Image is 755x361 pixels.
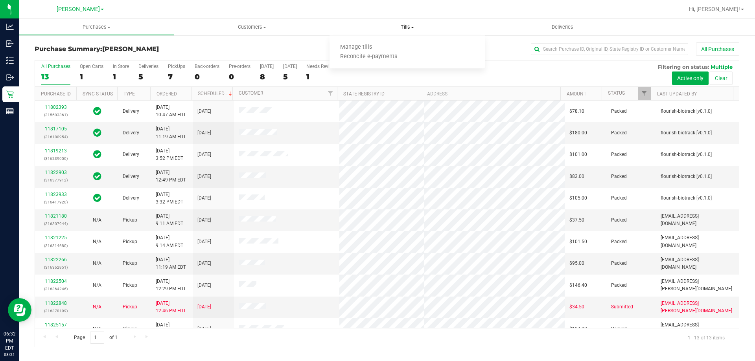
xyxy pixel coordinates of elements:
[569,325,587,333] span: $134.00
[195,64,219,69] div: Back-orders
[45,126,67,132] a: 11817105
[306,64,335,69] div: Needs Review
[35,46,269,53] h3: Purchase Summary:
[67,332,124,344] span: Page of 1
[611,260,627,267] span: Packed
[93,239,101,244] span: Not Applicable
[80,72,103,81] div: 1
[611,303,633,311] span: Submitted
[343,91,385,97] a: State Registry ID
[611,194,627,202] span: Packed
[283,64,297,69] div: [DATE]
[324,87,337,100] a: Filter
[93,149,101,160] span: In Sync
[6,107,14,115] inline-svg: Reports
[168,64,185,69] div: PickUps
[113,64,129,69] div: In Store
[40,111,72,119] p: (315603361)
[57,6,100,13] span: [PERSON_NAME]
[330,19,485,35] a: Tills Manage tills Reconcile e-payments
[41,91,71,97] a: Purchase ID
[93,106,101,117] span: In Sync
[4,330,15,352] p: 06:32 PM EDT
[156,213,183,227] span: [DATE] 9:11 AM EDT
[93,326,101,332] span: Not Applicable
[569,216,584,224] span: $37.50
[661,256,734,271] span: [EMAIL_ADDRESS][DOMAIN_NAME]
[41,72,70,81] div: 13
[229,64,250,69] div: Pre-orders
[6,73,14,81] inline-svg: Outbound
[156,278,186,293] span: [DATE] 12:29 PM EDT
[611,325,627,333] span: Packed
[661,300,734,315] span: [EMAIL_ADDRESS][PERSON_NAME][DOMAIN_NAME]
[541,24,584,31] span: Deliveries
[83,91,113,97] a: Sync Status
[168,72,185,81] div: 7
[40,198,72,206] p: (316417920)
[239,90,263,96] a: Customer
[198,91,234,96] a: Scheduled
[123,238,137,246] span: Pickup
[260,72,274,81] div: 8
[711,64,733,70] span: Multiple
[123,129,139,137] span: Delivery
[90,332,104,344] input: 1
[93,260,101,267] button: N/A
[45,257,67,262] a: 11822266
[93,217,101,223] span: Not Applicable
[638,87,651,100] a: Filter
[8,298,31,322] iframe: Resource center
[611,129,627,137] span: Packed
[611,108,627,115] span: Packed
[421,87,560,101] th: Address
[611,216,627,224] span: Packed
[93,325,101,333] button: N/A
[197,282,211,289] span: [DATE]
[102,45,159,53] span: [PERSON_NAME]
[330,24,485,31] span: Tills
[45,104,67,110] a: 11802393
[123,173,139,180] span: Delivery
[661,108,712,115] span: flourish-biotrack [v0.1.0]
[80,64,103,69] div: Open Carts
[569,194,587,202] span: $105.00
[197,325,211,333] span: [DATE]
[306,72,335,81] div: 1
[157,91,177,97] a: Ordered
[260,64,274,69] div: [DATE]
[156,191,183,206] span: [DATE] 3:32 PM EDT
[93,216,101,224] button: N/A
[569,238,587,246] span: $101.50
[661,321,734,336] span: [EMAIL_ADDRESS][DOMAIN_NAME]
[197,194,211,202] span: [DATE]
[41,64,70,69] div: All Purchases
[156,300,186,315] span: [DATE] 12:46 PM EDT
[569,260,584,267] span: $95.00
[45,213,67,219] a: 11821180
[710,71,733,85] button: Clear
[123,303,137,311] span: Pickup
[569,282,587,289] span: $146.40
[681,332,731,343] span: 1 - 13 of 13 items
[156,147,183,162] span: [DATE] 3:52 PM EDT
[45,170,67,175] a: 11822903
[123,151,139,158] span: Delivery
[569,173,584,180] span: $83.00
[661,129,712,137] span: flourish-biotrack [v0.1.0]
[283,72,297,81] div: 5
[123,325,137,333] span: Pickup
[197,303,211,311] span: [DATE]
[569,303,584,311] span: $34.50
[229,72,250,81] div: 0
[93,192,101,203] span: In Sync
[123,108,139,115] span: Delivery
[197,238,211,246] span: [DATE]
[330,44,383,51] span: Manage tills
[661,173,712,180] span: flourish-biotrack [v0.1.0]
[657,91,697,97] a: Last Updated By
[658,64,709,70] span: Filtering on status:
[4,352,15,357] p: 08/21
[156,104,186,119] span: [DATE] 10:47 AM EDT
[485,19,640,35] a: Deliveries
